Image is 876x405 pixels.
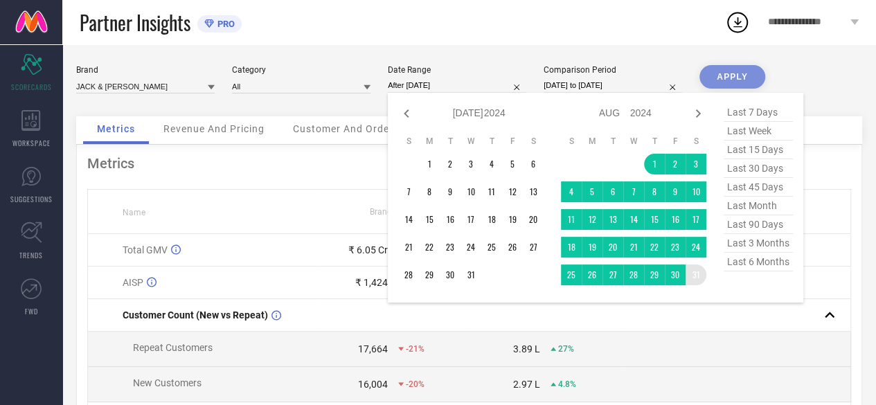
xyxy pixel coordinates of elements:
td: Mon Aug 19 2024 [582,237,602,258]
th: Wednesday [623,136,644,147]
td: Mon Aug 26 2024 [582,264,602,285]
td: Thu Aug 01 2024 [644,154,665,174]
td: Sun Aug 04 2024 [561,181,582,202]
span: AISP [123,277,143,288]
div: 17,664 [358,343,388,354]
span: New Customers [133,377,202,388]
td: Tue Jul 02 2024 [440,154,461,174]
td: Sat Aug 03 2024 [686,154,706,174]
div: 16,004 [358,379,388,390]
td: Wed Jul 10 2024 [461,181,481,202]
td: Fri Aug 30 2024 [665,264,686,285]
span: Partner Insights [80,8,190,37]
div: ₹ 6.05 Cr [348,244,388,255]
td: Sun Aug 11 2024 [561,209,582,230]
span: TRENDS [19,250,43,260]
span: last 3 months [724,234,793,253]
td: Thu Jul 18 2024 [481,209,502,230]
td: Sat Jul 06 2024 [523,154,544,174]
th: Tuesday [440,136,461,147]
th: Saturday [686,136,706,147]
span: 4.8% [558,379,576,389]
span: Customer And Orders [293,123,399,134]
td: Tue Jul 16 2024 [440,209,461,230]
div: 2.97 L [513,379,540,390]
td: Sun Aug 18 2024 [561,237,582,258]
div: Brand [76,65,215,75]
span: last 7 days [724,103,793,122]
div: Previous month [398,105,415,122]
td: Fri Aug 02 2024 [665,154,686,174]
td: Fri Aug 16 2024 [665,209,686,230]
input: Select comparison period [544,78,682,93]
td: Wed Jul 24 2024 [461,237,481,258]
th: Friday [502,136,523,147]
span: Brand Value [370,207,415,217]
div: Open download list [725,10,750,35]
td: Wed Aug 07 2024 [623,181,644,202]
td: Sun Jul 14 2024 [398,209,419,230]
td: Tue Jul 30 2024 [440,264,461,285]
td: Thu Jul 11 2024 [481,181,502,202]
span: last 6 months [724,253,793,271]
td: Fri Jul 19 2024 [502,209,523,230]
td: Sun Jul 28 2024 [398,264,419,285]
td: Sat Jul 27 2024 [523,237,544,258]
span: Customer Count (New vs Repeat) [123,309,268,321]
th: Sunday [398,136,419,147]
td: Tue Aug 27 2024 [602,264,623,285]
th: Thursday [481,136,502,147]
th: Friday [665,136,686,147]
span: SUGGESTIONS [10,194,53,204]
div: Next month [690,105,706,122]
td: Thu Aug 22 2024 [644,237,665,258]
div: Comparison Period [544,65,682,75]
span: last 45 days [724,178,793,197]
div: 3.89 L [513,343,540,354]
span: last 15 days [724,141,793,159]
td: Sat Jul 13 2024 [523,181,544,202]
td: Mon Jul 08 2024 [419,181,440,202]
td: Wed Aug 28 2024 [623,264,644,285]
th: Tuesday [602,136,623,147]
span: Metrics [97,123,135,134]
span: Total GMV [123,244,168,255]
td: Tue Jul 09 2024 [440,181,461,202]
td: Sat Aug 10 2024 [686,181,706,202]
td: Wed Jul 31 2024 [461,264,481,285]
td: Fri Jul 12 2024 [502,181,523,202]
td: Sun Jul 21 2024 [398,237,419,258]
td: Tue Aug 20 2024 [602,237,623,258]
span: last week [724,122,793,141]
span: Name [123,208,145,217]
th: Thursday [644,136,665,147]
td: Fri Aug 09 2024 [665,181,686,202]
td: Mon Aug 05 2024 [582,181,602,202]
td: Tue Jul 23 2024 [440,237,461,258]
td: Tue Aug 06 2024 [602,181,623,202]
td: Sat Aug 31 2024 [686,264,706,285]
span: PRO [214,19,235,29]
span: WORKSPACE [12,138,51,148]
td: Sat Jul 20 2024 [523,209,544,230]
th: Wednesday [461,136,481,147]
span: 27% [558,344,574,354]
span: FWD [25,306,38,316]
td: Thu Aug 08 2024 [644,181,665,202]
td: Fri Jul 26 2024 [502,237,523,258]
td: Fri Aug 23 2024 [665,237,686,258]
td: Mon Jul 01 2024 [419,154,440,174]
td: Wed Aug 21 2024 [623,237,644,258]
span: -20% [406,379,424,389]
div: ₹ 1,424 [355,277,388,288]
td: Mon Jul 22 2024 [419,237,440,258]
span: SCORECARDS [11,82,52,92]
td: Fri Jul 05 2024 [502,154,523,174]
div: Metrics [87,155,851,172]
span: last 30 days [724,159,793,178]
td: Mon Aug 12 2024 [582,209,602,230]
td: Mon Jul 29 2024 [419,264,440,285]
td: Sat Aug 17 2024 [686,209,706,230]
span: Repeat Customers [133,342,213,353]
th: Monday [582,136,602,147]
